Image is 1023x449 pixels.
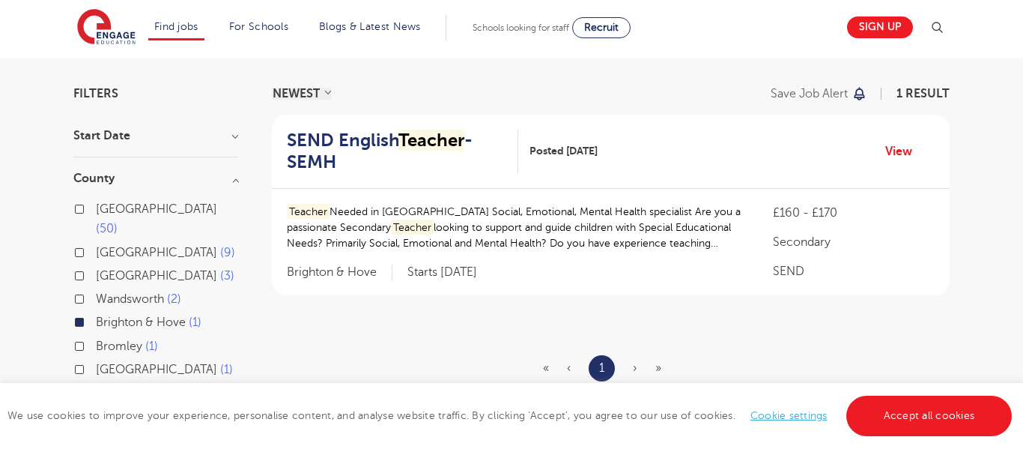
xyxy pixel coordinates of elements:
span: [GEOGRAPHIC_DATA] [96,363,217,376]
a: SEND EnglishTeacher- SEMH [287,130,518,173]
p: Starts [DATE] [407,265,477,280]
input: [GEOGRAPHIC_DATA] 1 [96,363,106,373]
p: SEND [773,262,935,280]
span: Filters [73,88,118,100]
input: [GEOGRAPHIC_DATA] 9 [96,246,106,256]
span: 1 [145,340,158,353]
span: [GEOGRAPHIC_DATA] [96,269,217,283]
span: › [633,361,637,375]
p: Needed in [GEOGRAPHIC_DATA] Social, Emotional, Mental Health specialist Are you a passionate Seco... [287,204,743,251]
span: « [543,361,549,375]
span: Schools looking for staff [473,22,569,33]
span: Brighton & Hove [287,265,392,280]
input: Brighton & Hove 1 [96,316,106,325]
img: Engage Education [77,9,136,46]
span: 3 [220,269,234,283]
span: 1 [189,316,201,329]
h3: Start Date [73,130,238,142]
span: Recruit [584,22,619,33]
h3: County [73,172,238,184]
p: Save job alert [771,88,848,100]
a: Cookie settings [750,410,828,421]
span: Wandsworth [96,292,164,306]
span: Posted [DATE] [529,143,598,159]
span: 9 [220,246,235,259]
span: Brighton & Hove [96,316,186,329]
input: [GEOGRAPHIC_DATA] 50 [96,202,106,212]
mark: Teacher [287,204,330,220]
input: Wandsworth 2 [96,292,106,302]
a: Accept all cookies [846,396,1013,436]
span: [GEOGRAPHIC_DATA] [96,202,217,216]
a: View [885,142,923,161]
span: 1 result [896,87,950,100]
span: 2 [167,292,181,306]
span: ‹ [567,361,571,375]
mark: Teacher [391,220,434,235]
span: We use cookies to improve your experience, personalise content, and analyse website traffic. By c... [7,410,1016,421]
a: 1 [599,358,604,378]
a: For Schools [229,21,288,32]
h2: SEND English - SEMH [287,130,506,173]
input: Bromley 1 [96,340,106,349]
span: Bromley [96,340,142,353]
span: 1 [220,363,233,376]
span: » [655,361,661,375]
button: Save job alert [771,88,867,100]
p: £160 - £170 [773,204,935,222]
p: Secondary [773,233,935,251]
mark: Teacher [398,130,464,151]
span: [GEOGRAPHIC_DATA] [96,246,217,259]
a: Recruit [572,17,631,38]
span: 50 [96,222,118,235]
a: Find jobs [154,21,198,32]
input: [GEOGRAPHIC_DATA] 3 [96,269,106,279]
a: Sign up [847,16,913,38]
a: Blogs & Latest News [319,21,421,32]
